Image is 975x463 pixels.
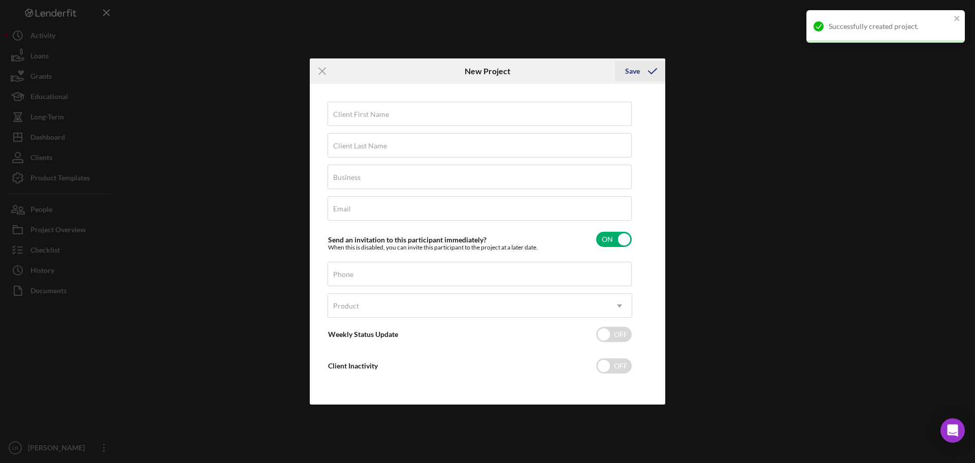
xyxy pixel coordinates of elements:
div: Successfully created project. [829,22,951,30]
label: Weekly Status Update [328,330,398,338]
button: close [954,14,961,24]
label: Business [333,173,361,181]
label: Client Last Name [333,142,387,150]
label: Email [333,205,351,213]
label: Send an invitation to this participant immediately? [328,235,486,244]
label: Client First Name [333,110,389,118]
div: Save [625,61,640,81]
div: Product [333,302,359,310]
div: Open Intercom Messenger [940,418,965,443]
button: Save [615,61,665,81]
label: Phone [333,270,353,279]
h6: New Project [465,67,510,76]
label: Client Inactivity [328,361,378,370]
div: When this is disabled, you can invite this participant to the project at a later date. [328,244,538,251]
